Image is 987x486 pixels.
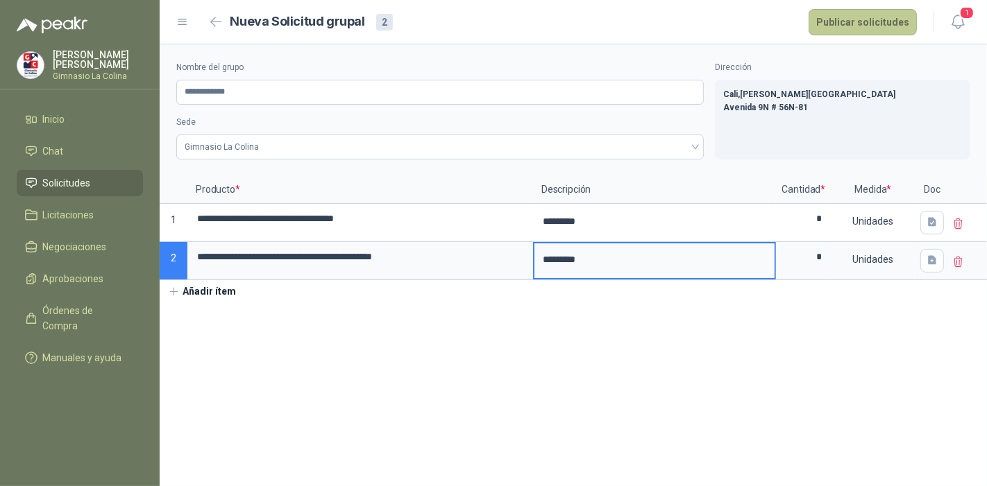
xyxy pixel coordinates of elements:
a: Inicio [17,106,143,132]
a: Chat [17,138,143,164]
button: Añadir ítem [160,280,245,304]
span: Solicitudes [43,175,91,191]
div: Unidades [833,205,913,237]
span: Manuales y ayuda [43,350,122,365]
p: Descripción [533,176,776,204]
a: Licitaciones [17,202,143,228]
span: Chat [43,144,64,159]
span: Inicio [43,112,65,127]
p: Medida [832,176,915,204]
p: Cantidad [776,176,832,204]
a: Aprobaciones [17,266,143,292]
span: Licitaciones [43,207,94,223]
span: Gimnasio La Colina [185,137,695,157]
a: Órdenes de Compra [17,297,143,339]
p: Cali , [PERSON_NAME][GEOGRAPHIC_DATA] [723,88,962,101]
label: Dirección [715,61,970,74]
p: [PERSON_NAME] [PERSON_NAME] [53,50,143,69]
img: Logo peakr [17,17,87,33]
p: 2 [160,242,187,280]
img: Company Logo [17,52,44,78]
div: 2 [376,14,393,31]
p: Gimnasio La Colina [53,72,143,80]
a: Negociaciones [17,234,143,260]
p: 1 [160,204,187,242]
button: 1 [945,10,970,35]
p: Doc [915,176,950,204]
label: Nombre del grupo [176,61,704,74]
label: Sede [176,116,704,129]
span: 1 [959,6,975,19]
div: Unidades [833,243,913,275]
span: Órdenes de Compra [43,303,130,333]
a: Solicitudes [17,170,143,196]
h2: Nueva Solicitud grupal [230,12,365,32]
p: Avenida 9N # 56N-81 [723,101,962,114]
span: Aprobaciones [43,271,104,286]
span: Negociaciones [43,239,107,254]
p: Producto [187,176,533,204]
a: Manuales y ayuda [17,345,143,371]
button: Publicar solicitudes [809,9,917,35]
